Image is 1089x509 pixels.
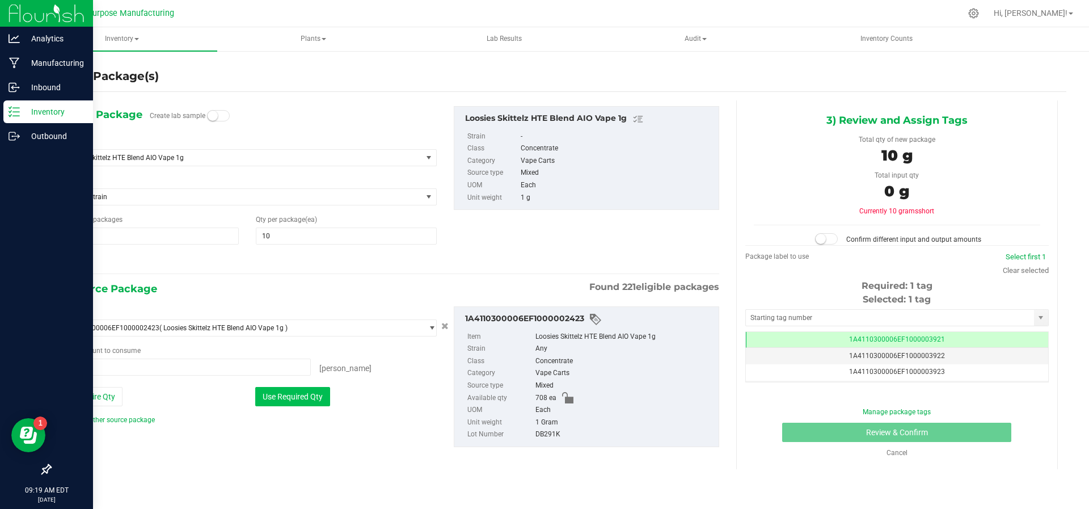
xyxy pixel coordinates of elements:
span: short [918,207,934,215]
inline-svg: Inventory [9,106,20,117]
div: DB291K [535,428,713,441]
div: Loosies Skittelz HTE Blend AIO Vape 1g [535,331,713,343]
button: Use Required Qty [255,387,330,406]
div: Vape Carts [521,155,712,167]
label: Class [467,355,533,368]
input: 0 ea [59,359,310,375]
div: Concentrate [521,142,712,155]
a: Audit [601,27,791,51]
a: Clear selected [1003,266,1049,275]
span: Confirm different input and output amounts [846,235,981,243]
span: 10 g [881,146,913,165]
span: Plants [219,28,408,51]
iframe: Resource center unread badge [33,417,47,430]
a: Lab Results [410,27,600,51]
a: Manage package tags [863,408,931,416]
span: Found eligible packages [589,280,719,294]
a: Inventory Counts [792,27,982,51]
label: Create lab sample [150,107,205,124]
span: Audit [601,28,790,51]
iframe: Resource center [11,418,45,452]
div: 1 g [521,192,712,204]
span: (ea) [305,216,317,224]
span: Selected: 1 tag [863,294,931,305]
span: Package to consume [58,347,141,355]
span: select [1034,310,1048,326]
p: Manufacturing [20,56,88,70]
label: Item [467,331,533,343]
span: 2) Source Package [58,280,157,297]
div: Each [535,404,713,417]
button: Cancel button [438,318,452,335]
inline-svg: Analytics [9,33,20,44]
div: - [521,131,712,143]
span: 0 g [884,182,909,200]
span: Greater Purpose Manufacturing [57,9,174,18]
span: 1A4110300006EF1000003923 [849,368,945,376]
p: 09:19 AM EDT [5,485,88,495]
span: 1A4110300006EF1000002423 [64,324,159,332]
label: Unit weight [467,417,533,429]
inline-svg: Outbound [9,131,20,142]
label: Available qty [467,392,533,405]
input: 10 [256,228,436,244]
label: Class [467,142,518,155]
span: Package label to use [745,253,809,260]
h4: Create Package(s) [50,68,159,85]
span: Currently 10 grams [859,207,934,215]
span: Qty per package [256,216,317,224]
span: count [85,347,103,355]
label: Source type [467,380,533,392]
span: Required: 1 tag [862,280,932,291]
span: [PERSON_NAME] [319,364,372,373]
div: Mixed [535,380,713,392]
span: Inventory Counts [845,34,928,44]
label: UOM [467,404,533,417]
label: Category [467,367,533,380]
span: Loosies Skittelz HTE Blend AIO Vape 1g [64,154,403,162]
div: 1A4110300006EF1000002423 [465,313,713,326]
div: Vape Carts [535,367,713,380]
span: 1) New Package [58,106,142,123]
span: Total qty of new package [859,136,935,144]
div: Manage settings [966,8,981,19]
a: Add another source package [58,416,155,424]
span: Total input qty [875,171,919,179]
p: Inbound [20,81,88,94]
a: Select first 1 [1006,253,1046,261]
span: Select Strain [59,189,422,205]
span: ( Loosies Skittelz HTE Blend AIO Vape 1g ) [159,324,288,332]
button: Review & Confirm [782,423,1011,442]
inline-svg: Inbound [9,82,20,93]
inline-svg: Manufacturing [9,57,20,69]
label: Strain [467,343,533,355]
span: 221 [622,281,636,292]
input: Starting tag number [746,310,1034,326]
span: 1A4110300006EF1000003922 [849,352,945,360]
a: Inventory [27,27,217,51]
div: Concentrate [535,355,713,368]
p: Analytics [20,32,88,45]
span: Lab Results [471,34,537,44]
p: Outbound [20,129,88,143]
span: 3) Review and Assign Tags [826,112,968,129]
label: UOM [467,179,518,192]
div: Any [535,343,713,355]
span: select [422,320,436,336]
label: Category [467,155,518,167]
span: Hi, [PERSON_NAME]! [994,9,1067,18]
input: 1 [59,228,238,244]
span: 708 ea [535,392,556,405]
div: Loosies Skittelz HTE Blend AIO Vape 1g [465,112,713,126]
div: Each [521,179,712,192]
p: [DATE] [5,495,88,504]
a: Plants [218,27,408,51]
label: Unit weight [467,192,518,204]
label: Strain [467,131,518,143]
span: 1A4110300006EF1000003921 [849,335,945,343]
p: Inventory [20,105,88,119]
span: select [422,189,436,205]
span: select [422,150,436,166]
